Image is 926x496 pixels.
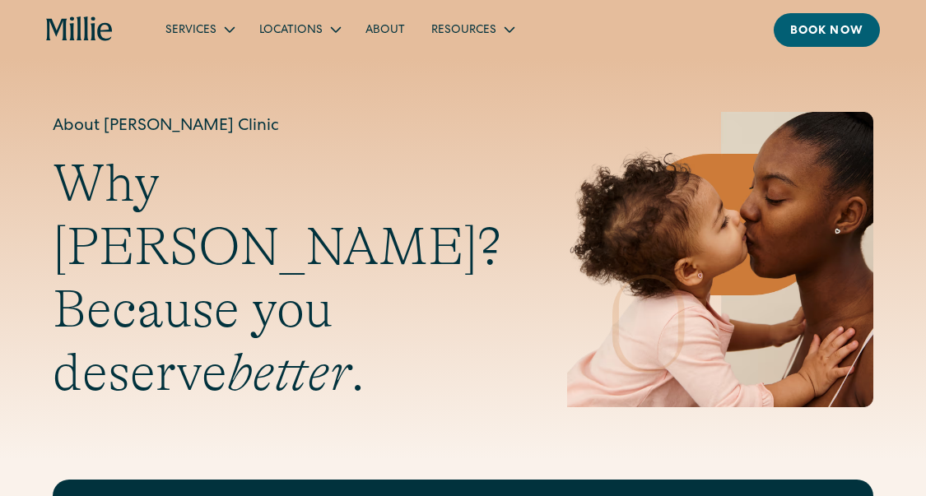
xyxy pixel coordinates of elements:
div: Locations [259,22,323,39]
a: Book now [774,13,880,47]
div: Book now [790,23,863,40]
div: Resources [418,16,526,43]
div: Resources [431,22,496,39]
img: Mother and baby sharing a kiss, highlighting the emotional bond and nurturing care at the heart o... [567,112,873,407]
a: home [46,16,112,42]
div: Services [165,22,216,39]
h1: About [PERSON_NAME] Clinic [53,114,501,139]
div: Services [152,16,246,43]
em: better [227,343,351,402]
h2: Why [PERSON_NAME]? Because you deserve . [53,152,501,405]
div: Locations [246,16,352,43]
a: About [352,16,418,43]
